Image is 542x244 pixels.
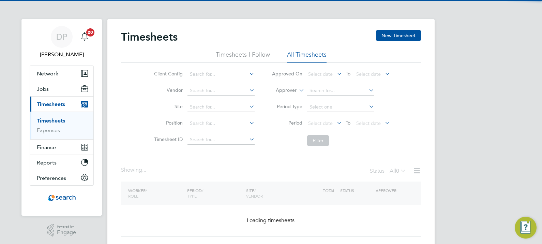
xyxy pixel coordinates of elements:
label: Vendor [152,87,183,93]
button: Jobs [30,81,93,96]
div: Status [370,167,407,176]
input: Search for... [187,102,255,112]
label: Period Type [272,103,302,110]
span: Reports [37,159,57,166]
span: Select date [308,120,333,126]
input: Search for... [187,135,255,145]
a: DP[PERSON_NAME] [30,26,94,59]
a: Timesheets [37,117,65,124]
nav: Main navigation [21,19,102,216]
span: Select date [356,71,381,77]
li: All Timesheets [287,51,327,63]
span: Engage [57,230,76,235]
span: 20 [86,28,94,37]
span: Jobs [37,86,49,92]
span: Preferences [37,175,66,181]
label: Period [272,120,302,126]
button: Finance [30,140,93,155]
div: Timesheets [30,112,93,139]
input: Select one [307,102,374,112]
span: Select date [356,120,381,126]
button: Network [30,66,93,81]
label: Client Config [152,71,183,77]
input: Search for... [187,119,255,128]
span: Finance [37,144,56,150]
button: Engage Resource Center [515,217,537,239]
label: Site [152,103,183,110]
button: New Timesheet [376,30,421,41]
span: To [344,69,352,78]
span: Powered by [57,224,76,230]
a: Go to home page [30,192,94,203]
button: Reports [30,155,93,170]
span: To [344,118,352,127]
img: searchconsultancy-logo-retina.png [48,192,76,203]
h2: Timesheets [121,30,178,44]
input: Search for... [307,86,374,96]
li: Timesheets I Follow [216,51,270,63]
label: Approved On [272,71,302,77]
div: Showing [121,167,148,174]
label: All [390,168,406,174]
span: 0 [396,168,399,174]
span: Dan Proudfoot [30,51,94,59]
label: Position [152,120,183,126]
a: Expenses [37,127,60,133]
label: Timesheet ID [152,136,183,142]
input: Search for... [187,70,255,79]
label: Approver [266,87,297,94]
button: Filter [307,135,329,146]
span: Select date [308,71,333,77]
a: Powered byEngage [47,224,76,237]
span: ... [142,167,146,173]
input: Search for... [187,86,255,96]
span: Network [37,70,58,77]
a: 20 [78,26,91,48]
span: DP [56,32,67,41]
button: Preferences [30,170,93,185]
button: Timesheets [30,97,93,112]
span: Timesheets [37,101,65,107]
